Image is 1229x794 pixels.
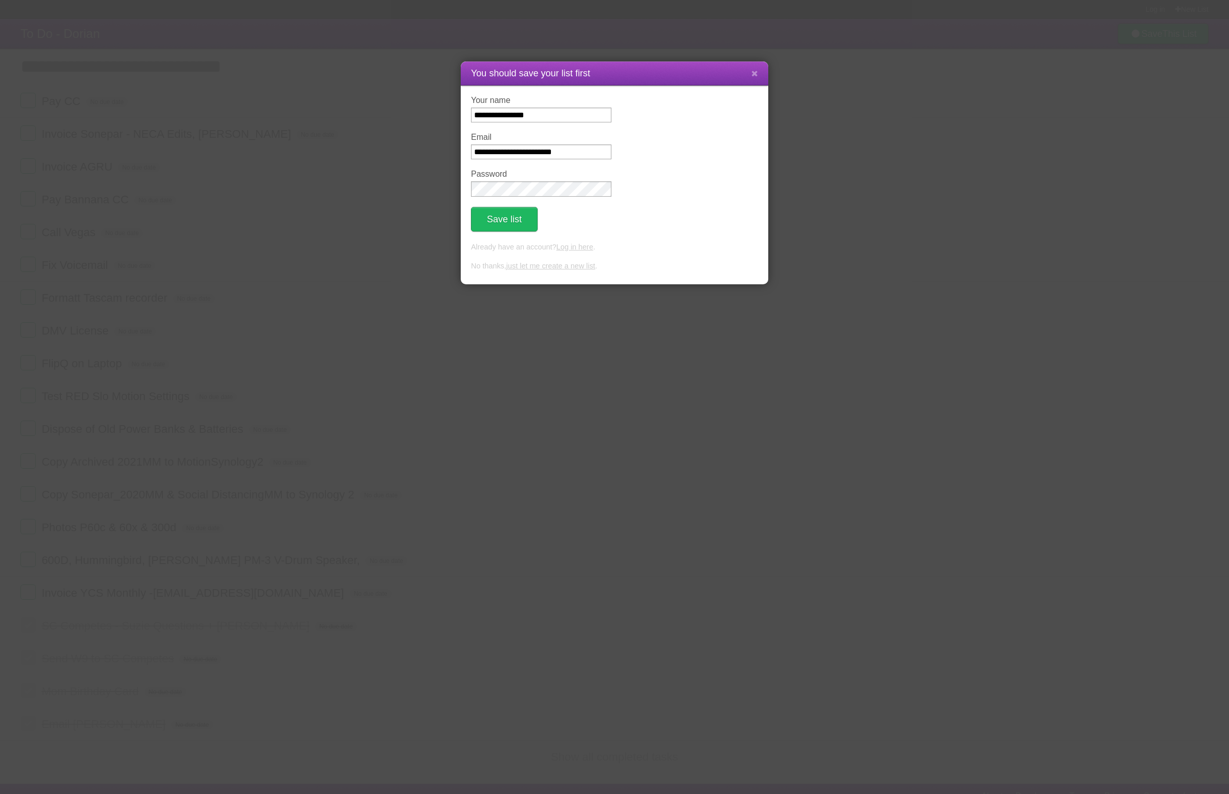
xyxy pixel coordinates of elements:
[471,133,611,142] label: Email
[471,96,611,105] label: Your name
[471,67,758,80] h1: You should save your list first
[471,170,611,179] label: Password
[471,207,538,232] button: Save list
[471,261,758,272] p: No thanks, .
[556,243,593,251] a: Log in here
[506,262,596,270] a: just let me create a new list
[471,242,758,253] p: Already have an account? .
